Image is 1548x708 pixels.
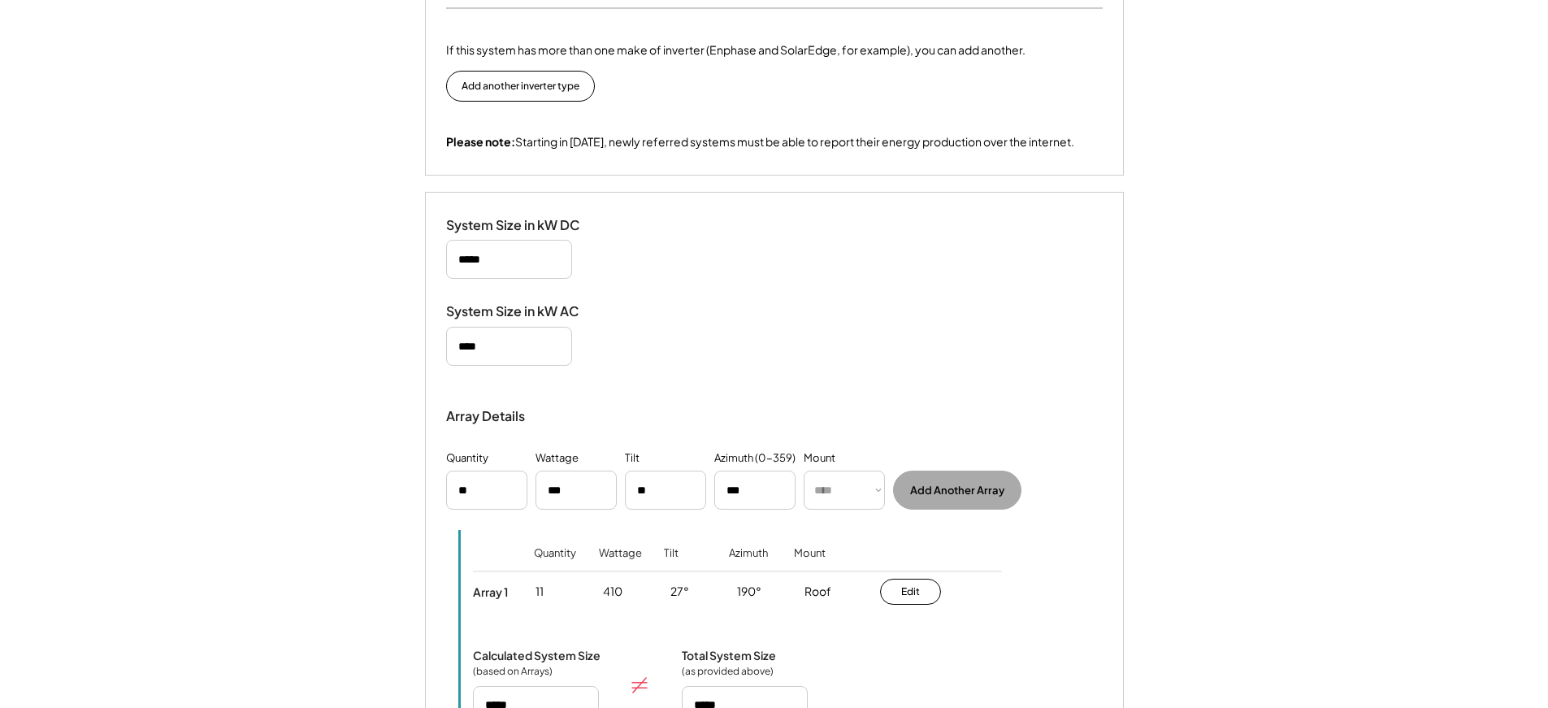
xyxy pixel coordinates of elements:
[446,406,527,426] div: Array Details
[682,648,776,662] div: Total System Size
[625,450,640,467] div: Tilt
[446,134,515,149] strong: Please note:
[670,584,689,600] div: 27°
[893,471,1021,510] button: Add Another Array
[446,303,609,320] div: System Size in kW AC
[446,134,1074,150] div: Starting in [DATE], newly referred systems must be able to report their energy production over th...
[473,665,554,678] div: (based on Arrays)
[536,450,579,467] div: Wattage
[714,450,796,467] div: Azimuth (0-359)
[603,584,622,600] div: 410
[536,584,544,600] div: 11
[446,450,488,467] div: Quantity
[804,450,835,467] div: Mount
[446,71,595,102] button: Add another inverter type
[794,546,826,583] div: Mount
[664,546,679,583] div: Tilt
[729,546,768,583] div: Azimuth
[473,648,601,662] div: Calculated System Size
[804,584,831,600] div: Roof
[534,546,576,583] div: Quantity
[682,665,774,678] div: (as provided above)
[446,217,609,234] div: System Size in kW DC
[473,584,508,599] div: Array 1
[737,584,761,600] div: 190°
[880,579,941,605] button: Edit
[599,546,642,583] div: Wattage
[446,41,1025,59] div: If this system has more than one make of inverter (Enphase and SolarEdge, for example), you can a...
